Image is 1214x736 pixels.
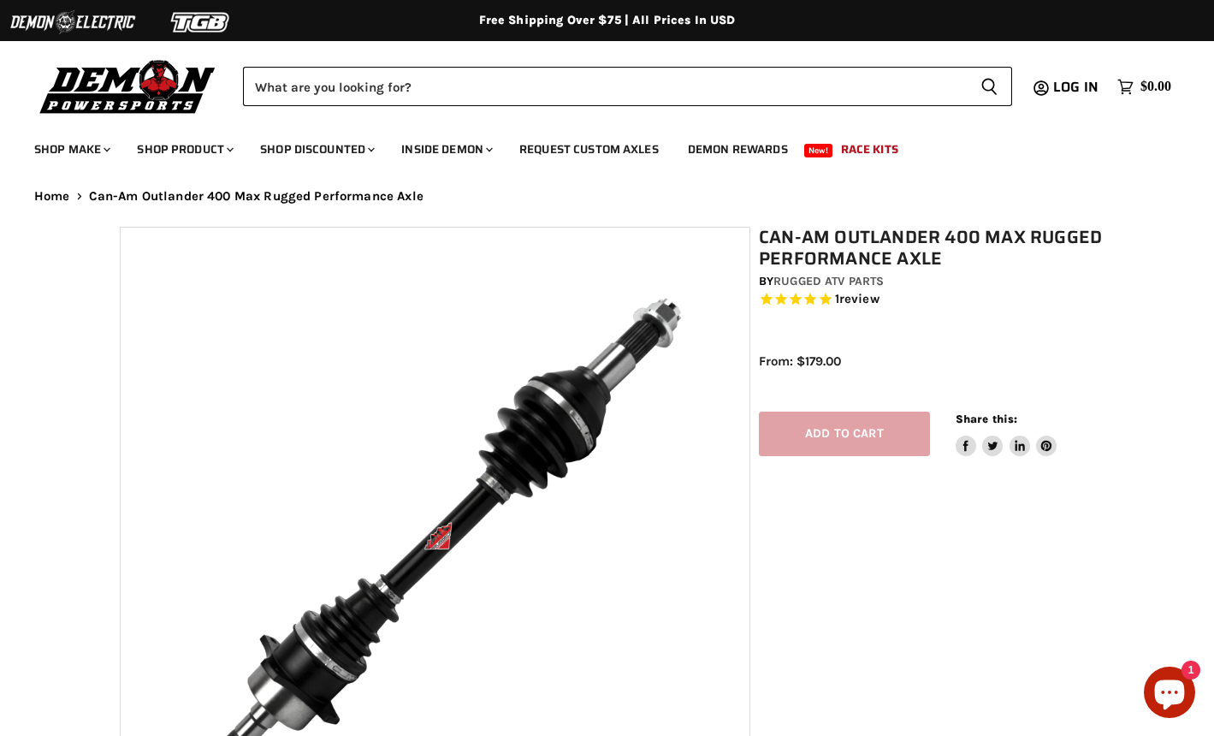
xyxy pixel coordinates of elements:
[137,6,265,39] img: TGB Logo 2
[506,132,672,167] a: Request Custom Axles
[34,56,222,116] img: Demon Powersports
[759,353,841,369] span: From: $179.00
[759,227,1103,270] h1: Can-Am Outlander 400 Max Rugged Performance Axle
[828,132,911,167] a: Race Kits
[956,413,1017,425] span: Share this:
[1045,80,1109,95] a: Log in
[1053,76,1099,98] span: Log in
[675,132,801,167] a: Demon Rewards
[804,144,833,157] span: New!
[1140,79,1171,95] span: $0.00
[9,6,137,39] img: Demon Electric Logo 2
[1109,74,1180,99] a: $0.00
[759,291,1103,309] span: Rated 5.0 out of 5 stars 1 reviews
[34,189,70,204] a: Home
[967,67,1012,106] button: Search
[247,132,385,167] a: Shop Discounted
[1139,667,1200,722] inbox-online-store-chat: Shopify online store chat
[956,412,1057,457] aside: Share this:
[388,132,503,167] a: Inside Demon
[835,292,879,307] span: 1 reviews
[243,67,1012,106] form: Product
[243,67,967,106] input: Search
[21,125,1167,167] ul: Main menu
[21,132,121,167] a: Shop Make
[89,189,423,204] span: Can-Am Outlander 400 Max Rugged Performance Axle
[839,292,879,307] span: review
[773,274,884,288] a: Rugged ATV Parts
[124,132,244,167] a: Shop Product
[759,272,1103,291] div: by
